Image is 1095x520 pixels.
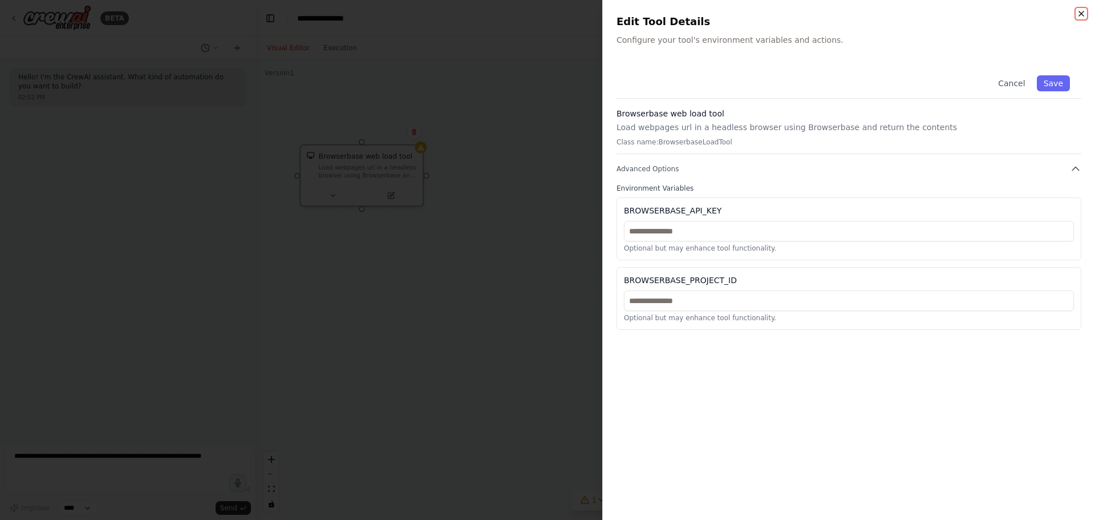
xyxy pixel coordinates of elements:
[617,122,1081,133] p: Load webpages url in a headless browser using Browserbase and return the contents
[617,108,1081,119] h3: Browserbase web load tool
[617,138,1081,147] p: Class name: BrowserbaseLoadTool
[1037,75,1070,91] button: Save
[624,313,1074,323] p: Optional but may enhance tool functionality.
[617,14,1081,30] h2: Edit Tool Details
[617,164,679,174] span: Advanced Options
[624,244,1074,253] p: Optional but may enhance tool functionality.
[991,75,1032,91] button: Cancel
[617,184,1081,193] label: Environment Variables
[624,275,737,286] div: BROWSERBASE_PROJECT_ID
[617,34,1081,46] p: Configure your tool's environment variables and actions.
[617,163,1081,175] button: Advanced Options
[624,205,721,216] div: BROWSERBASE_API_KEY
